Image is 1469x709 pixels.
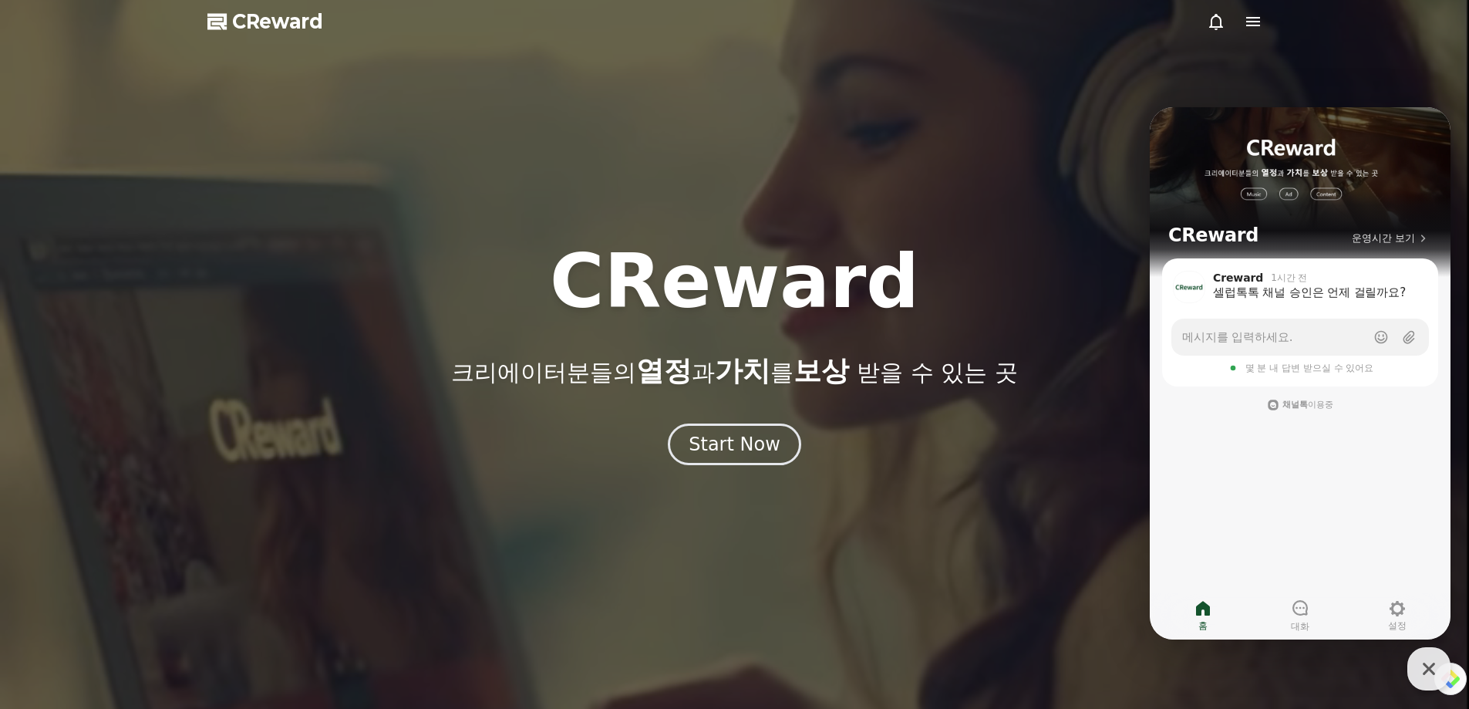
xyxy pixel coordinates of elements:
[668,424,801,465] button: Start Now
[689,432,780,457] div: Start Now
[550,245,919,319] h1: CReward
[715,355,770,387] span: 가치
[207,9,323,34] a: CReward
[793,355,849,387] span: 보상
[668,439,801,454] a: Start Now
[232,9,323,34] span: CReward
[1150,107,1450,640] iframe: Channel chat
[636,355,692,387] span: 열정
[451,356,1017,387] p: 크리에이터분들의 과 를 받을 수 있는 곳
